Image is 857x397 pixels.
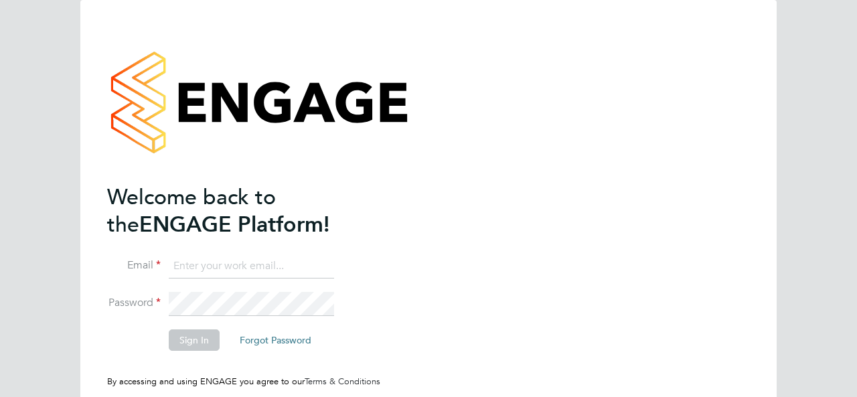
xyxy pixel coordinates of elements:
[229,329,322,351] button: Forgot Password
[107,183,368,238] h2: ENGAGE Platform!
[107,296,161,310] label: Password
[305,376,380,387] a: Terms & Conditions
[169,254,334,279] input: Enter your work email...
[169,329,220,351] button: Sign In
[107,258,161,272] label: Email
[107,184,276,238] span: Welcome back to the
[107,376,380,387] span: By accessing and using ENGAGE you agree to our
